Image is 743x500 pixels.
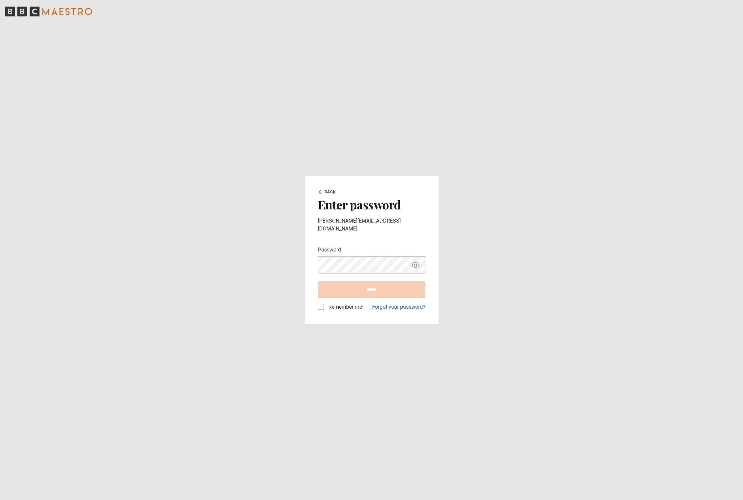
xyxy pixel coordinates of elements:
label: Password [318,246,341,254]
span: Back [324,189,336,195]
label: Remember me [326,303,362,311]
h2: Enter password [318,198,425,211]
svg: BBC Maestro [5,7,92,16]
p: [PERSON_NAME][EMAIL_ADDRESS][DOMAIN_NAME] [318,217,425,233]
a: Back [318,189,336,195]
a: Forgot your password? [372,303,425,311]
button: Show password [410,259,421,271]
